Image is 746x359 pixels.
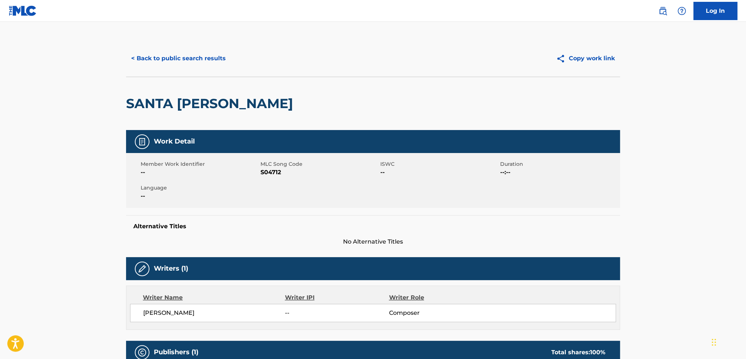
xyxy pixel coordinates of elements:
span: ISWC [380,160,498,168]
img: Publishers [138,348,146,357]
img: MLC Logo [9,5,37,16]
span: -- [141,168,259,177]
iframe: Chat Widget [709,324,746,359]
img: Writers [138,264,146,273]
span: 100 % [590,349,605,356]
div: Writer IPI [285,293,389,302]
div: Total shares: [551,348,605,357]
span: Duration [500,160,618,168]
span: Composer [389,309,483,317]
div: Help [674,4,689,18]
a: Log In [693,2,737,20]
h5: Work Detail [154,137,195,146]
span: MLC Song Code [260,160,378,168]
button: < Back to public search results [126,49,231,68]
h2: SANTA [PERSON_NAME] [126,95,297,112]
span: -- [285,309,389,317]
h5: Writers (1) [154,264,188,273]
button: Copy work link [551,49,620,68]
span: No Alternative Titles [126,237,620,246]
span: --:-- [500,168,618,177]
span: S04712 [260,168,378,177]
span: Member Work Identifier [141,160,259,168]
span: [PERSON_NAME] [143,309,285,317]
div: Writer Role [389,293,483,302]
span: -- [141,192,259,200]
img: Copy work link [556,54,569,63]
img: search [658,7,667,15]
div: Writer Name [143,293,285,302]
span: -- [380,168,498,177]
h5: Alternative Titles [133,223,613,230]
img: help [677,7,686,15]
a: Public Search [655,4,670,18]
img: Work Detail [138,137,146,146]
h5: Publishers (1) [154,348,198,356]
div: Drag [712,331,716,353]
span: Language [141,184,259,192]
